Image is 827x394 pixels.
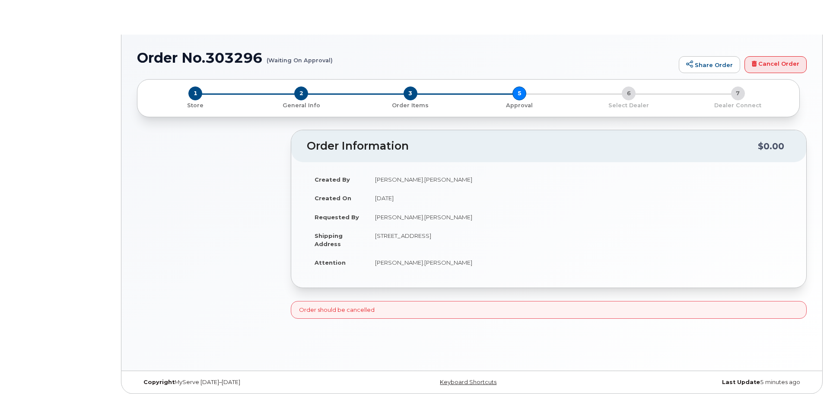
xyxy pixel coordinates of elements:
[315,214,359,221] strong: Requested By
[359,102,461,109] p: Order Items
[267,50,333,64] small: (Waiting On Approval)
[315,195,351,202] strong: Created On
[291,301,807,319] div: Order should be cancelled
[440,379,496,385] a: Keyboard Shortcuts
[137,50,674,65] h1: Order No.303296
[367,189,791,208] td: [DATE]
[315,259,346,266] strong: Attention
[250,102,353,109] p: General Info
[367,253,791,272] td: [PERSON_NAME].[PERSON_NAME]
[722,379,760,385] strong: Last Update
[148,102,243,109] p: Store
[143,379,175,385] strong: Copyright
[367,226,791,253] td: [STREET_ADDRESS]
[356,100,465,109] a: 3 Order Items
[367,208,791,227] td: [PERSON_NAME].[PERSON_NAME]
[144,100,247,109] a: 1 Store
[758,138,784,154] div: $0.00
[583,379,807,386] div: 5 minutes ago
[307,140,758,152] h2: Order Information
[294,86,308,100] span: 2
[315,232,343,247] strong: Shipping Address
[315,176,350,183] strong: Created By
[137,379,360,386] div: MyServe [DATE]–[DATE]
[367,170,791,189] td: [PERSON_NAME].[PERSON_NAME]
[744,56,807,74] a: Cancel Order
[247,100,356,109] a: 2 General Info
[404,86,417,100] span: 3
[679,56,740,74] a: Share Order
[188,86,202,100] span: 1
